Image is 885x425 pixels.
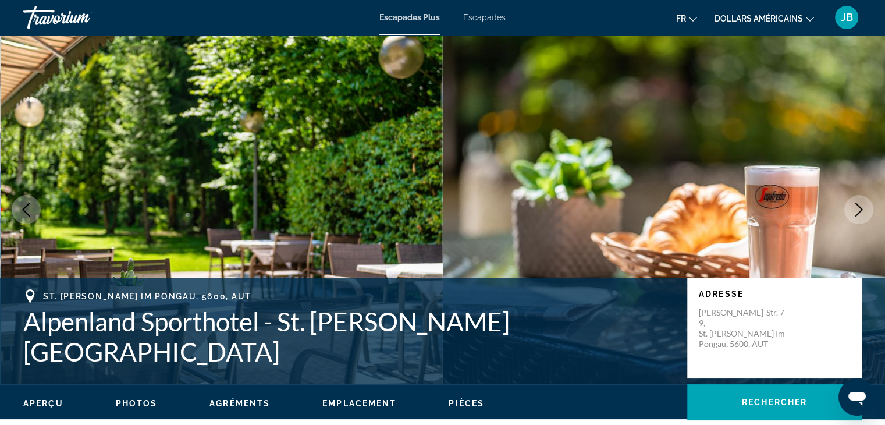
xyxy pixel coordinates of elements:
[844,195,873,224] button: Next image
[699,307,792,349] p: [PERSON_NAME]-Str. 7-9, St. [PERSON_NAME] im Pongau, 5600, AUT
[699,289,850,299] p: Adresse
[687,384,862,420] button: Rechercher
[676,14,686,23] font: fr
[209,399,270,408] span: Agréments
[449,399,484,408] span: Pièces
[715,10,814,27] button: Changer de devise
[742,398,807,407] span: Rechercher
[715,14,803,23] font: dollars américains
[322,399,396,408] span: Emplacement
[449,398,484,409] button: Pièces
[23,399,63,408] span: Aperçu
[116,398,158,409] button: Photos
[209,398,270,409] button: Agréments
[43,292,251,301] span: St. [PERSON_NAME] im Pongau, 5600, AUT
[23,306,676,367] h1: Alpenland Sporthotel - St. [PERSON_NAME][GEOGRAPHIC_DATA]
[322,398,396,409] button: Emplacement
[838,378,876,416] iframe: Bouton de lancement de la fenêtre de messagerie
[23,2,140,33] a: Travorium
[12,195,41,224] button: Previous image
[23,398,63,409] button: Aperçu
[379,13,440,22] a: Escapades Plus
[841,11,853,23] font: JB
[463,13,506,22] a: Escapades
[831,5,862,30] button: Menu utilisateur
[676,10,697,27] button: Changer de langue
[116,399,158,408] span: Photos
